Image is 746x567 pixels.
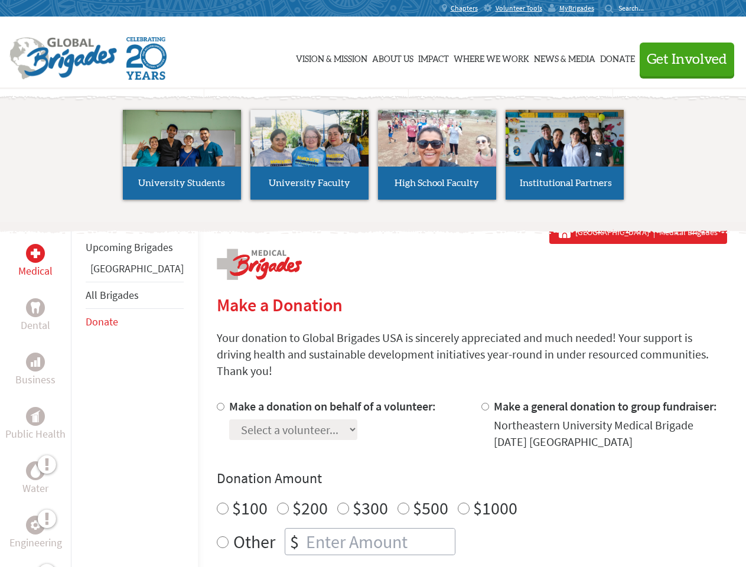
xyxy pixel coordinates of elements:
[506,110,624,188] img: menu_brigades_submenu_4.jpg
[9,37,117,80] img: Global Brigades Logo
[473,497,517,519] label: $1000
[395,178,479,188] span: High School Faculty
[26,407,45,426] div: Public Health
[647,53,727,67] span: Get Involved
[229,399,436,413] label: Make a donation on behalf of a volunteer:
[86,240,173,254] a: Upcoming Brigades
[31,464,40,477] img: Water
[640,43,734,76] button: Get Involved
[22,480,48,497] p: Water
[233,528,275,555] label: Other
[5,407,66,442] a: Public HealthPublic Health
[90,262,184,275] a: [GEOGRAPHIC_DATA]
[534,28,595,87] a: News & Media
[31,520,40,530] img: Engineering
[9,516,62,551] a: EngineeringEngineering
[9,535,62,551] p: Engineering
[86,309,184,335] li: Donate
[15,372,56,388] p: Business
[31,249,40,258] img: Medical
[123,110,241,188] img: menu_brigades_submenu_1.jpg
[378,110,496,200] a: High School Faculty
[372,28,413,87] a: About Us
[217,249,302,280] img: logo-medical.png
[22,461,48,497] a: WaterWater
[31,357,40,367] img: Business
[454,28,529,87] a: Where We Work
[250,110,369,200] a: University Faculty
[126,37,167,80] img: Global Brigades Celebrating 20 Years
[600,28,635,87] a: Donate
[86,288,139,302] a: All Brigades
[26,244,45,263] div: Medical
[296,28,367,87] a: Vision & Mission
[86,234,184,260] li: Upcoming Brigades
[353,497,388,519] label: $300
[506,110,624,200] a: Institutional Partners
[232,497,268,519] label: $100
[413,497,448,519] label: $500
[494,399,717,413] label: Make a general donation to group fundraiser:
[15,353,56,388] a: BusinessBusiness
[18,263,53,279] p: Medical
[5,426,66,442] p: Public Health
[250,110,369,189] img: menu_brigades_submenu_2.jpg
[18,244,53,279] a: MedicalMedical
[285,529,304,555] div: $
[217,330,727,379] p: Your donation to Global Brigades USA is sincerely appreciated and much needed! Your support is dr...
[269,178,350,188] span: University Faculty
[217,469,727,488] h4: Donation Amount
[21,298,50,334] a: DentalDental
[418,28,449,87] a: Impact
[31,302,40,313] img: Dental
[26,298,45,317] div: Dental
[451,4,478,13] span: Chapters
[86,260,184,282] li: Panama
[496,4,542,13] span: Volunteer Tools
[292,497,328,519] label: $200
[494,417,727,450] div: Northeastern University Medical Brigade [DATE] [GEOGRAPHIC_DATA]
[217,294,727,315] h2: Make a Donation
[86,315,118,328] a: Donate
[26,461,45,480] div: Water
[123,110,241,200] a: University Students
[138,178,225,188] span: University Students
[21,317,50,334] p: Dental
[26,516,45,535] div: Engineering
[618,4,652,12] input: Search...
[378,110,496,167] img: menu_brigades_submenu_3.jpg
[520,178,612,188] span: Institutional Partners
[559,4,594,13] span: MyBrigades
[304,529,455,555] input: Enter Amount
[31,410,40,422] img: Public Health
[86,282,184,309] li: All Brigades
[26,353,45,372] div: Business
